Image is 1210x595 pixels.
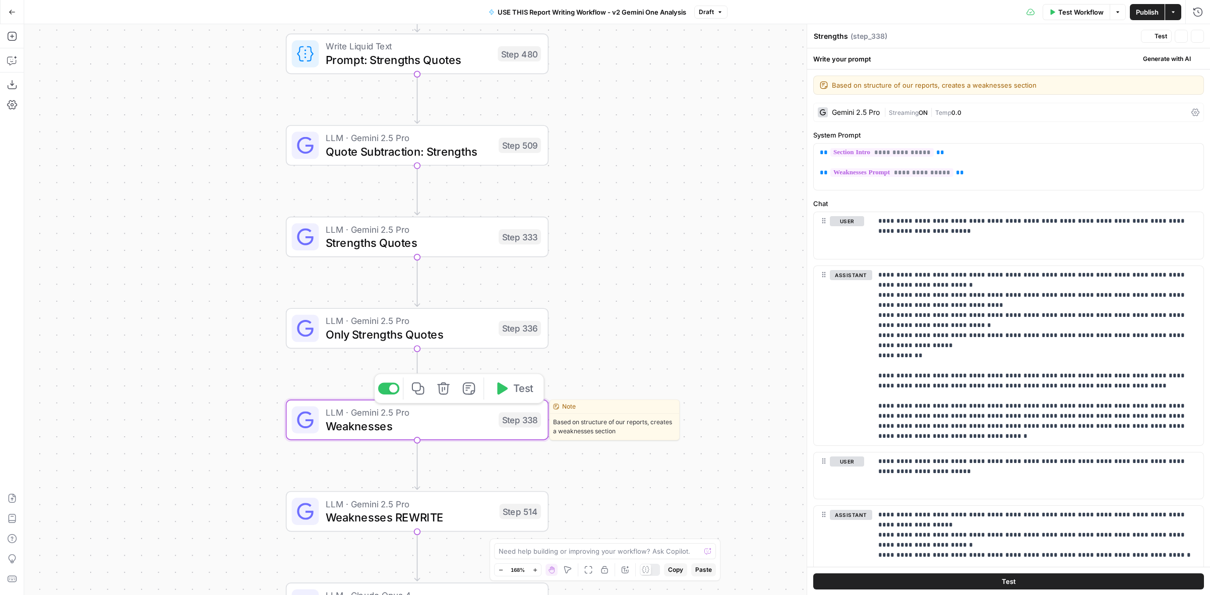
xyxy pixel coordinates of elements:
button: Copy [664,563,687,576]
span: Only Strengths Quotes [326,326,492,343]
span: Generate with AI [1143,54,1191,63]
span: Write Liquid Text [326,39,491,53]
button: Publish [1130,4,1165,20]
span: LLM · Gemini 2.5 Pro [326,131,492,145]
span: Publish [1136,7,1159,17]
button: Draft [694,6,728,19]
div: LLM · Gemini 2.5 ProWeaknessesStep 338Test [286,400,549,440]
span: | [884,107,889,117]
div: Step 333 [499,229,541,244]
button: Generate with AI [1130,52,1204,65]
textarea: Strengths [814,31,848,41]
span: Weaknesses [326,417,492,434]
textarea: Based on structure of our reports, creates a weaknesses section [832,80,1197,90]
span: USE THIS Report Writing Workflow - v2 Gemini One Analysis [498,7,686,17]
span: LLM · Gemini 2.5 Pro [326,314,492,327]
div: Step 336 [499,321,541,336]
span: Streaming [889,109,919,116]
span: Quote Subtraction: Strengths [326,143,492,160]
span: 168% [511,566,525,574]
button: user [830,456,864,467]
span: 0.0 [951,109,961,116]
span: Paste [695,565,712,574]
span: Copy [668,565,683,574]
div: LLM · Gemini 2.5 ProStrengths QuotesStep 333 [286,217,549,257]
div: Gemini 2.5 Pro [832,109,880,116]
button: USE THIS Report Writing Workflow - v2 Gemini One Analysis [482,4,692,20]
g: Edge from step_333 to step_336 [414,256,419,306]
g: Edge from step_509 to step_333 [414,165,419,215]
span: | [928,107,935,117]
g: Edge from step_336 to step_338 [414,348,419,398]
div: LLM · Gemini 2.5 ProQuote Subtraction: StrengthsStep 509 [286,125,549,166]
span: Strengths Quotes [326,234,492,251]
span: LLM · Gemini 2.5 Pro [326,406,492,419]
span: Weaknesses REWRITE [326,509,493,526]
g: Edge from step_514 to step_339 [414,531,419,581]
span: Prompt: Strengths Quotes [326,51,491,69]
span: ( step_338 ) [851,31,887,41]
button: assistant [830,510,872,520]
div: user [814,452,864,499]
g: Edge from step_338 to step_514 [414,439,419,489]
div: Step 509 [499,138,541,153]
span: Test [1002,576,1016,586]
button: Test [813,573,1204,589]
div: Step 480 [498,46,541,61]
div: Write your prompt [807,48,1210,69]
div: user [814,212,864,258]
div: Step 338 [499,412,541,427]
button: Test Workflow [1043,4,1110,20]
span: LLM · Gemini 2.5 Pro [326,223,492,236]
button: user [830,216,864,226]
div: assistant [814,266,864,445]
span: ON [919,109,928,116]
label: System Prompt [813,130,1204,140]
label: Chat [813,199,1204,209]
button: Paste [691,563,716,576]
button: Test [1141,30,1172,43]
div: LLM · Gemini 2.5 ProOnly Strengths QuotesStep 336 [286,308,549,349]
g: Edge from step_480 to step_509 [414,74,419,123]
button: assistant [830,270,872,280]
div: LLM · Gemini 2.5 ProWeaknesses REWRITEStep 514 [286,491,549,532]
div: Write Liquid TextPrompt: Strengths QuotesStep 480 [286,34,549,75]
div: Step 514 [500,504,541,519]
span: Temp [935,109,951,116]
span: Draft [699,8,714,17]
span: Test Workflow [1058,7,1104,17]
span: Test [1155,32,1167,41]
span: LLM · Gemini 2.5 Pro [326,497,493,510]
